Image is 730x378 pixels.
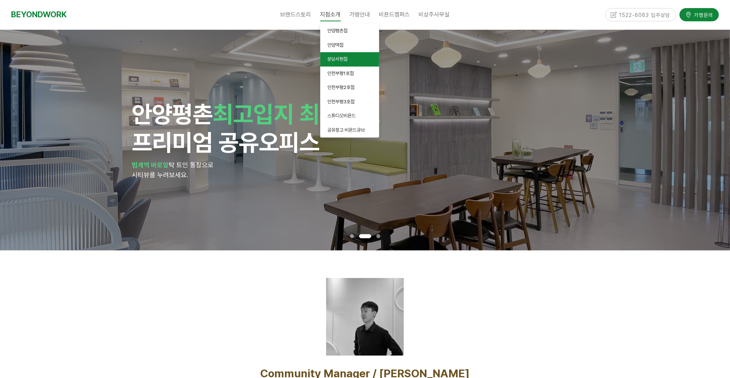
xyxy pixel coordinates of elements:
a: 스튜디오비욘드 [320,109,379,123]
span: 비상주사무실 [419,11,450,18]
span: 안양 프리미엄 공유오피스 [132,100,381,156]
a: 인천부평2호점 [320,81,379,95]
span: 안양평촌점 [328,28,348,33]
a: 브랜드스토리 [276,6,316,24]
a: 인천부평3호점 [320,95,379,109]
a: 비상주사무실 [415,6,454,24]
span: 스튜디오비욘드 [328,113,356,118]
span: 최고입지 최대규모 [213,100,381,128]
a: 공유창고 비욘드큐브 [320,123,379,138]
a: 안양평촌점 [320,24,379,38]
span: 분당서현점 [328,56,348,62]
a: BEYONDWORK [11,8,67,21]
span: 지점소개 [320,8,341,21]
span: 안양역점 [328,42,344,48]
span: 시티뷰를 누려보세요. [132,171,188,179]
span: 가맹안내 [350,11,370,18]
a: 가맹안내 [345,6,375,24]
span: 인천부평2호점 [328,85,355,90]
a: 안양역점 [320,38,379,53]
span: 탁 트인 통창으로 [169,161,214,169]
a: 지점소개 [316,6,345,24]
span: 브랜드스토리 [281,11,311,18]
span: 평촌 [173,100,213,128]
a: 분당서현점 [320,52,379,67]
a: 인천부평1호점 [320,67,379,81]
strong: 범계역 바로앞 [132,161,169,169]
a: 가맹문의 [680,7,719,20]
span: 가맹문의 [692,10,713,18]
a: 비욘드캠퍼스 [375,6,415,24]
span: 공유창고 비욘드큐브 [328,127,365,133]
span: 비욘드캠퍼스 [379,11,410,18]
span: 인천부평1호점 [328,71,354,76]
span: 인천부평3호점 [328,99,355,104]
